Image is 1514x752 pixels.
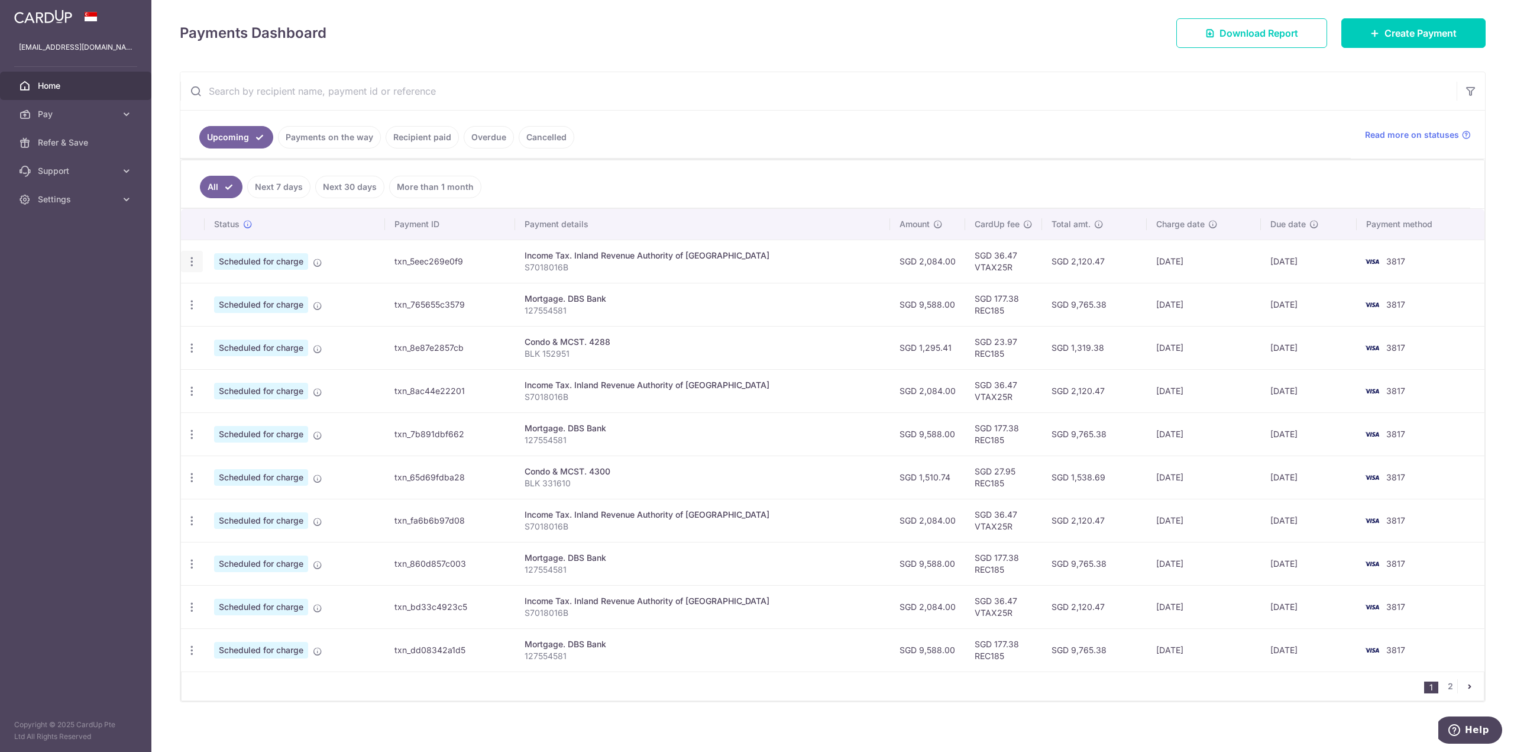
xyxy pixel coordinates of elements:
[389,176,481,198] a: More than 1 month
[385,542,515,585] td: txn_860d857c003
[214,383,308,399] span: Scheduled for charge
[315,176,384,198] a: Next 30 days
[1360,600,1384,614] img: Bank Card
[200,176,242,198] a: All
[525,552,880,564] div: Mortgage. DBS Bank
[525,336,880,348] div: Condo & MCST. 4288
[890,283,965,326] td: SGD 9,588.00
[214,599,308,615] span: Scheduled for charge
[214,469,308,486] span: Scheduled for charge
[525,434,880,446] p: 127554581
[890,412,965,456] td: SGD 9,588.00
[38,80,116,92] span: Home
[965,412,1042,456] td: SGD 177.38 REC185
[1443,679,1457,693] a: 2
[1042,456,1147,499] td: SGD 1,538.69
[1261,369,1357,412] td: [DATE]
[1176,18,1327,48] a: Download Report
[1219,26,1298,40] span: Download Report
[525,638,880,650] div: Mortgage. DBS Bank
[1042,326,1147,369] td: SGD 1,319.38
[1147,585,1261,628] td: [DATE]
[965,628,1042,672] td: SGD 177.38 REC185
[1386,429,1405,439] span: 3817
[1261,283,1357,326] td: [DATE]
[525,262,880,273] p: S7018016B
[1261,585,1357,628] td: [DATE]
[1386,472,1405,482] span: 3817
[1261,628,1357,672] td: [DATE]
[1360,341,1384,355] img: Bank Card
[385,499,515,542] td: txn_fa6b6b97d08
[525,348,880,360] p: BLK 152951
[525,391,880,403] p: S7018016B
[1261,412,1357,456] td: [DATE]
[890,585,965,628] td: SGD 2,084.00
[1042,542,1147,585] td: SGD 9,765.38
[1147,369,1261,412] td: [DATE]
[1384,26,1457,40] span: Create Payment
[214,556,308,572] span: Scheduled for charge
[1341,18,1486,48] a: Create Payment
[1386,343,1405,353] span: 3817
[525,379,880,391] div: Income Tax. Inland Revenue Authority of [GEOGRAPHIC_DATA]
[1386,256,1405,266] span: 3817
[1365,129,1471,141] a: Read more on statuses
[1042,240,1147,283] td: SGD 2,120.47
[515,209,889,240] th: Payment details
[525,250,880,262] div: Income Tax. Inland Revenue Authority of [GEOGRAPHIC_DATA]
[180,72,1457,110] input: Search by recipient name, payment id or reference
[386,126,459,149] a: Recipient paid
[38,165,116,177] span: Support
[1386,515,1405,525] span: 3817
[1147,283,1261,326] td: [DATE]
[965,499,1042,542] td: SGD 36.47 VTAX25R
[1424,682,1438,693] li: 1
[965,326,1042,369] td: SGD 23.97 REC185
[1386,386,1405,396] span: 3817
[1147,412,1261,456] td: [DATE]
[1386,559,1405,569] span: 3817
[1261,240,1357,283] td: [DATE]
[525,564,880,576] p: 127554581
[525,650,880,662] p: 127554581
[1360,384,1384,398] img: Bank Card
[385,240,515,283] td: txn_5eec269e0f9
[1438,717,1502,746] iframe: Opens a widget where you can find more information
[890,240,965,283] td: SGD 2,084.00
[1147,499,1261,542] td: [DATE]
[385,628,515,672] td: txn_dd08342a1d5
[14,9,72,24] img: CardUp
[464,126,514,149] a: Overdue
[1261,326,1357,369] td: [DATE]
[385,209,515,240] th: Payment ID
[1386,299,1405,309] span: 3817
[1042,585,1147,628] td: SGD 2,120.47
[890,628,965,672] td: SGD 9,588.00
[1360,254,1384,269] img: Bank Card
[1042,283,1147,326] td: SGD 9,765.38
[1147,628,1261,672] td: [DATE]
[890,326,965,369] td: SGD 1,295.41
[1261,542,1357,585] td: [DATE]
[519,126,574,149] a: Cancelled
[1147,542,1261,585] td: [DATE]
[525,595,880,607] div: Income Tax. Inland Revenue Authority of [GEOGRAPHIC_DATA]
[1360,298,1384,312] img: Bank Card
[525,607,880,619] p: S7018016B
[1360,557,1384,571] img: Bank Card
[525,477,880,489] p: BLK 331610
[1042,369,1147,412] td: SGD 2,120.47
[890,456,965,499] td: SGD 1,510.74
[1360,470,1384,485] img: Bank Card
[890,542,965,585] td: SGD 9,588.00
[1147,456,1261,499] td: [DATE]
[38,137,116,149] span: Refer & Save
[1042,412,1147,456] td: SGD 9,765.38
[1147,240,1261,283] td: [DATE]
[1386,645,1405,655] span: 3817
[525,293,880,305] div: Mortgage. DBS Bank
[214,512,308,529] span: Scheduled for charge
[1360,643,1384,657] img: Bank Card
[214,340,308,356] span: Scheduled for charge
